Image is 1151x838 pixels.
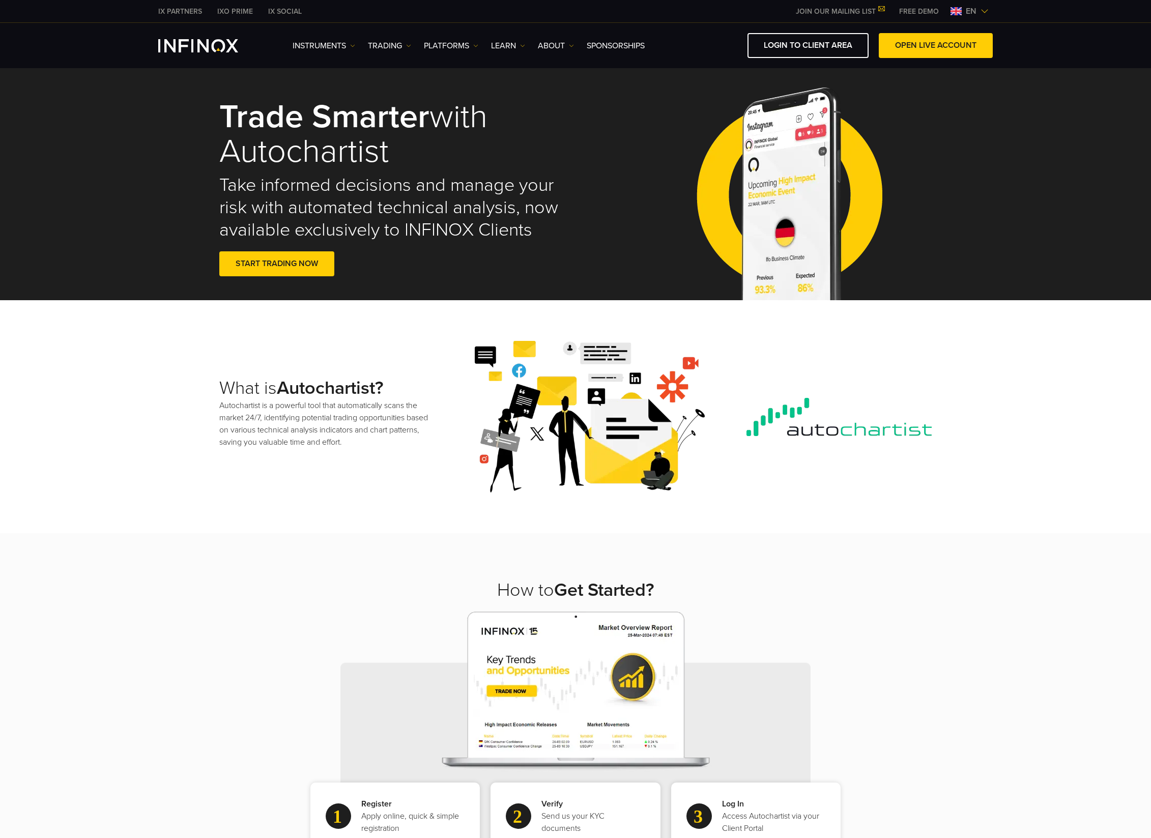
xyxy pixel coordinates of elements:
a: START TRADING NOW [219,251,334,276]
a: Learn [491,40,525,52]
p: Send us your KYC documents [541,798,640,834]
a: INFINOX Logo [158,39,262,52]
p: Autochartist is a powerful tool that automatically scans the market 24/7, identifying potential t... [219,399,433,448]
strong: Get Started? [554,579,654,601]
a: OPEN LIVE ACCOUNT [879,33,993,58]
a: INFINOX [261,6,309,17]
p: Access Autochartist via your Client Portal [722,798,820,834]
a: Instruments [293,40,355,52]
a: INFINOX [151,6,210,17]
a: ABOUT [538,40,574,52]
a: JOIN OUR MAILING LIST [788,7,891,16]
strong: Register [361,798,459,810]
strong: Trade Smarter [219,97,429,137]
p: Apply online, quick & simple registration [361,798,459,834]
a: INFINOX MENU [891,6,946,17]
a: PLATFORMS [424,40,478,52]
a: INFINOX [210,6,261,17]
h2: Take informed decisions and manage your risk with automated technical analysis, now available exc... [219,174,561,241]
h2: What is [219,377,433,399]
span: en [962,5,981,17]
a: LOGIN TO CLIENT AREA [747,33,869,58]
a: TRADING [368,40,411,52]
strong: Log In [722,798,820,810]
a: SPONSORSHIPS [587,40,645,52]
strong: Autochartist? [277,377,383,399]
strong: Verify [541,798,640,810]
h2: How to [219,579,932,601]
h1: with Autochartist [219,100,561,169]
